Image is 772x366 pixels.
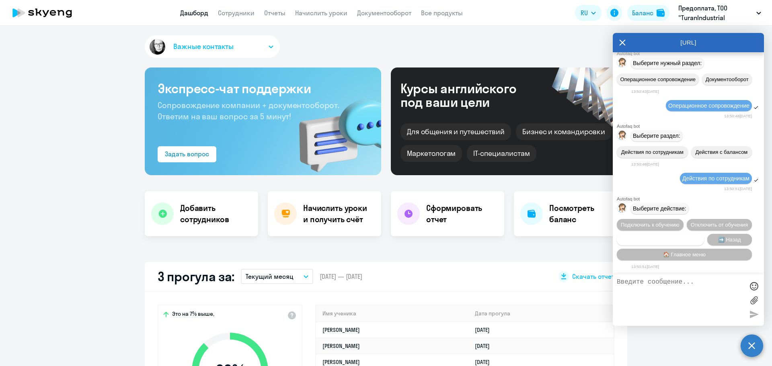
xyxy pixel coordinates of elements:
a: [DATE] [475,358,496,366]
button: Балансbalance [627,5,669,21]
img: bot avatar [617,203,627,215]
p: Предоплата, ТОО "TuranIndustrial (ТуранИндастриал)" [678,3,753,22]
span: Выберите нужный раздел: [633,60,702,66]
a: Дашборд [180,9,208,17]
span: Сопровождение компании + документооборот. Ответим на ваш вопрос за 5 минут! [158,100,339,121]
span: Действия по сотрудникам [621,149,684,155]
h4: Посмотреть баланс [549,202,621,225]
h2: 3 прогула за: [158,268,234,284]
button: Действия по сотрудникам [617,146,688,158]
a: [PERSON_NAME] [322,326,360,333]
span: Выберите действие: [633,205,686,212]
span: Скачать отчет [572,272,614,281]
button: ➡️ Назад [707,234,752,245]
button: Подключить к обучению [617,219,684,231]
button: Сотруднику нужна помощь [617,234,704,245]
button: Отключить от обучения [687,219,752,231]
span: Действия по сотрудникам [682,175,749,182]
a: Все продукты [421,9,463,17]
img: balance [657,9,665,17]
button: Операционное сопровождение [617,74,699,85]
img: bot avatar [617,131,627,142]
div: Бизнес и командировки [516,123,612,140]
span: Операционное сопровождение [620,76,696,82]
th: Дата прогула [468,305,614,322]
button: Предоплата, ТОО "TuranIndustrial (ТуранИндастриал)" [674,3,765,22]
p: Текущий месяц [246,272,294,281]
div: IT-специалистам [467,145,536,162]
a: [PERSON_NAME] [322,358,360,366]
th: Имя ученика [316,305,468,322]
h4: Начислить уроки и получить счёт [303,202,373,225]
h4: Сформировать отчет [426,202,498,225]
span: Действия с балансом [695,149,747,155]
button: Действия с балансом [691,146,752,158]
h3: Экспресс-чат поддержки [158,80,368,96]
a: Отчеты [264,9,285,17]
button: Текущий месяц [241,269,313,284]
div: Курсы английского под ваши цели [400,82,538,109]
label: Лимит 10 файлов [748,294,760,306]
div: Задать вопрос [165,149,209,159]
time: 13:50:43[DATE] [631,89,659,94]
a: Сотрудники [218,9,255,17]
div: Для общения и путешествий [400,123,511,140]
button: RU [575,5,602,21]
div: Autofaq bot [617,51,764,56]
div: Autofaq bot [617,196,764,201]
time: 13:50:51[DATE] [724,186,752,191]
button: Задать вопрос [158,146,216,162]
time: 13:50:48[DATE] [724,114,752,118]
a: Начислить уроки [295,9,347,17]
img: bg-img [287,85,381,175]
h4: Добавить сотрудников [180,202,252,225]
a: Документооборот [357,9,411,17]
time: 13:50:48[DATE] [631,162,659,166]
img: avatar [148,37,167,56]
img: bot avatar [617,58,627,70]
span: Подключить к обучению [621,222,680,228]
span: Документооборот [706,76,749,82]
div: Маркетологам [400,145,462,162]
button: 🏠 Главное меню [617,249,752,260]
span: Это на 7% выше, [172,310,214,320]
time: 13:50:51[DATE] [631,264,659,269]
a: [PERSON_NAME] [322,342,360,350]
button: Важные контакты [145,35,280,58]
button: Документооборот [702,74,752,85]
span: Операционное сопровождение [668,102,749,109]
span: ➡️ Назад [718,237,741,243]
span: Выберите раздел: [633,133,680,139]
a: [DATE] [475,326,496,333]
span: Сотруднику нужна помощь [628,237,693,243]
span: RU [581,8,588,18]
div: Баланс [632,8,653,18]
a: [DATE] [475,342,496,350]
span: Важные контакты [173,41,234,52]
span: Отключить от обучения [691,222,748,228]
div: Autofaq bot [617,124,764,129]
span: [DATE] — [DATE] [320,272,362,281]
span: 🏠 Главное меню [663,251,706,258]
